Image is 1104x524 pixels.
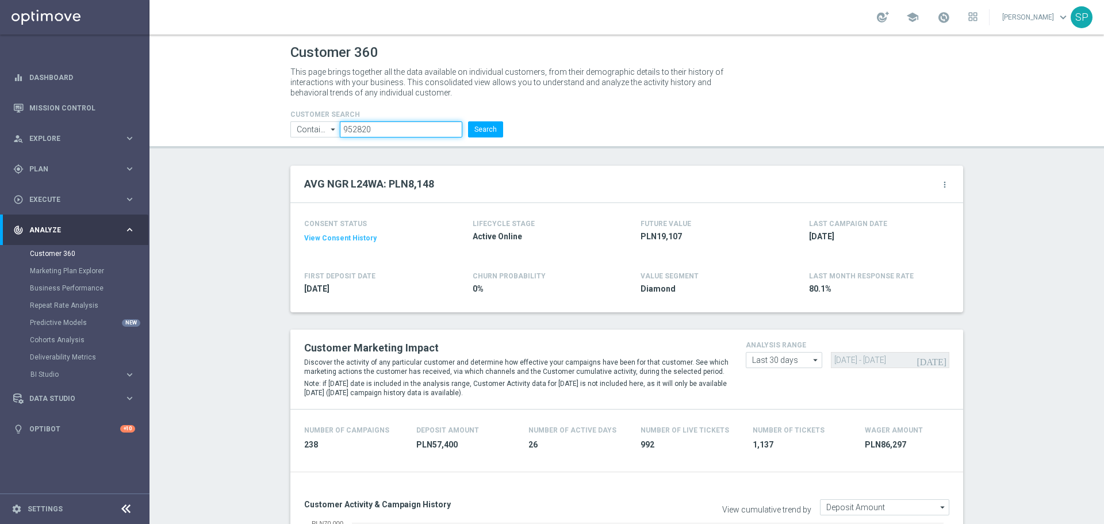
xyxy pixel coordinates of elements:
input: Enter CID, Email, name or phone [340,121,462,137]
i: keyboard_arrow_right [124,133,135,144]
button: BI Studio keyboard_arrow_right [30,370,136,379]
div: SP [1071,6,1092,28]
span: Data Studio [29,395,124,402]
a: Customer 360 [30,249,120,258]
button: person_search Explore keyboard_arrow_right [13,134,136,143]
span: Active Online [473,231,607,242]
div: Execute [13,194,124,205]
a: Predictive Models [30,318,120,327]
span: school [906,11,919,24]
span: 0% [473,284,607,294]
label: View cumulative trend by [722,505,811,515]
h4: Number of Active Days [528,426,616,434]
button: gps_fixed Plan keyboard_arrow_right [13,165,136,174]
i: lightbulb [13,424,24,434]
span: BI Studio [30,371,113,378]
div: BI Studio [30,366,148,383]
h4: Number Of Live Tickets [641,426,729,434]
div: NEW [122,319,140,327]
h4: Number Of Tickets [753,426,825,434]
span: LAST MONTH RESPONSE RATE [809,272,914,280]
span: Execute [29,196,124,203]
i: arrow_drop_down [810,353,822,368]
div: Plan [13,164,124,174]
h4: Deposit Amount [416,426,479,434]
a: Optibot [29,414,120,444]
span: PLN57,400 [416,439,515,450]
button: Search [468,121,503,137]
h4: Number of Campaigns [304,426,389,434]
a: [PERSON_NAME]keyboard_arrow_down [1001,9,1071,26]
a: Cohorts Analysis [30,335,120,345]
a: Dashboard [29,62,135,93]
div: Deliverability Metrics [30,349,148,366]
div: +10 [120,425,135,433]
div: Dashboard [13,62,135,93]
span: 26 [528,439,627,450]
i: track_changes [13,225,24,235]
p: This page brings together all the data available on individual customers, from their demographic ... [290,67,733,98]
button: equalizer Dashboard [13,73,136,82]
i: person_search [13,133,24,144]
span: CHURN PROBABILITY [473,272,546,280]
h2: AVG NGR L24WA: PLN8,148 [304,177,434,191]
button: Data Studio keyboard_arrow_right [13,394,136,403]
a: Repeat Rate Analysis [30,301,120,310]
span: 1,137 [753,439,851,450]
h1: Customer 360 [290,44,963,61]
i: keyboard_arrow_right [124,194,135,205]
button: Mission Control [13,104,136,113]
div: Optibot [13,414,135,444]
h4: FUTURE VALUE [641,220,691,228]
a: Marketing Plan Explorer [30,266,120,276]
i: equalizer [13,72,24,83]
button: play_circle_outline Execute keyboard_arrow_right [13,195,136,204]
p: Discover the activity of any particular customer and determine how effective your campaigns have ... [304,358,729,376]
h4: Wager Amount [865,426,923,434]
button: lightbulb Optibot +10 [13,424,136,434]
i: keyboard_arrow_right [124,163,135,174]
h4: CONSENT STATUS [304,220,439,228]
span: Diamond [641,284,775,294]
span: Explore [29,135,124,142]
i: more_vert [940,180,949,189]
span: Plan [29,166,124,173]
span: 2015-05-06 [304,284,439,294]
input: Contains [290,121,340,137]
span: PLN19,107 [641,231,775,242]
a: Deliverability Metrics [30,353,120,362]
i: arrow_drop_down [328,122,339,137]
i: arrow_drop_down [937,500,949,515]
h2: Customer Marketing Impact [304,341,729,355]
i: keyboard_arrow_right [124,369,135,380]
h4: VALUE SEGMENT [641,272,699,280]
span: PLN86,297 [865,439,963,450]
i: keyboard_arrow_right [124,224,135,235]
span: 992 [641,439,739,450]
button: track_changes Analyze keyboard_arrow_right [13,225,136,235]
div: Explore [13,133,124,144]
div: Analyze [13,225,124,235]
div: Marketing Plan Explorer [30,262,148,280]
span: 2025-09-01 [809,231,944,242]
i: gps_fixed [13,164,24,174]
a: Settings [28,506,63,512]
span: Analyze [29,227,124,234]
div: Data Studio [13,393,124,404]
p: Note: if [DATE] date is included in the analysis range, Customer Activity data for [DATE] is not ... [304,379,729,397]
h3: Customer Activity & Campaign History [304,499,618,510]
h4: FIRST DEPOSIT DATE [304,272,375,280]
i: play_circle_outline [13,194,24,205]
input: Deposit Amount [820,499,949,515]
div: BI Studio [30,371,124,378]
div: Repeat Rate Analysis [30,297,148,314]
div: Customer 360 [30,245,148,262]
h4: LIFECYCLE STAGE [473,220,535,228]
input: Last 30 days [746,352,822,368]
